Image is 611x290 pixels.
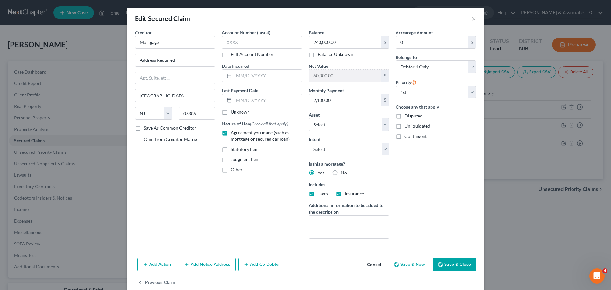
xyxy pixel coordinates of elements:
label: Unknown [231,109,250,115]
label: Choose any that apply [396,103,476,110]
span: Insurance [345,191,364,196]
div: $ [381,36,389,48]
span: Disputed [404,113,423,118]
span: Statutory lien [231,146,257,152]
label: Arrearage Amount [396,29,433,36]
label: Monthly Payment [309,87,344,94]
div: $ [468,36,476,48]
iframe: Intercom live chat [589,268,605,284]
span: No [341,170,347,175]
button: Previous Claim [137,276,175,290]
button: × [472,15,476,22]
label: Balance [309,29,324,36]
input: Search creditor by name... [135,36,215,49]
label: Full Account Number [231,51,274,58]
span: Creditor [135,30,152,35]
label: Is this a mortgage? [309,160,389,167]
span: Yes [318,170,324,175]
label: Priority [396,78,416,86]
span: Belongs To [396,54,417,60]
input: 0.00 [309,36,381,48]
label: Account Number (last 4) [222,29,270,36]
span: Judgment lien [231,157,258,162]
button: Save & New [389,258,430,271]
div: $ [381,70,389,82]
span: Unliquidated [404,123,430,129]
span: 4 [602,268,607,273]
button: Save & Close [433,258,476,271]
label: Net Value [309,63,328,69]
span: Taxes [318,191,328,196]
input: Enter zip... [179,107,216,120]
label: Date Incurred [222,63,249,69]
button: Add Action [137,258,176,271]
label: Nature of Lien [222,120,288,127]
span: Asset [309,112,320,117]
button: Cancel [362,258,386,271]
label: Additional information to be added to the description [309,202,389,215]
button: Add Co-Debtor [238,258,285,271]
label: Includes [309,181,389,188]
input: Enter city... [135,89,215,102]
span: Contingent [404,133,427,139]
input: 0.00 [396,36,468,48]
input: Apt, Suite, etc... [135,72,215,84]
span: Omit from Creditor Matrix [144,137,197,142]
label: Balance Unknown [318,51,353,58]
div: Edit Secured Claim [135,14,190,23]
input: 0.00 [309,94,381,106]
label: Save As Common Creditor [144,125,196,131]
span: Agreement you made (such as mortgage or secured car loan) [231,130,290,142]
input: MM/DD/YYYY [234,94,302,106]
span: Other [231,167,242,172]
div: $ [381,94,389,106]
input: MM/DD/YYYY [234,70,302,82]
input: Enter address... [135,54,215,66]
input: XXXX [222,36,302,49]
label: Last Payment Date [222,87,258,94]
label: Intent [309,136,320,143]
button: Add Notice Address [179,258,236,271]
span: (Check all that apply) [250,121,288,126]
input: 0.00 [309,70,381,82]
